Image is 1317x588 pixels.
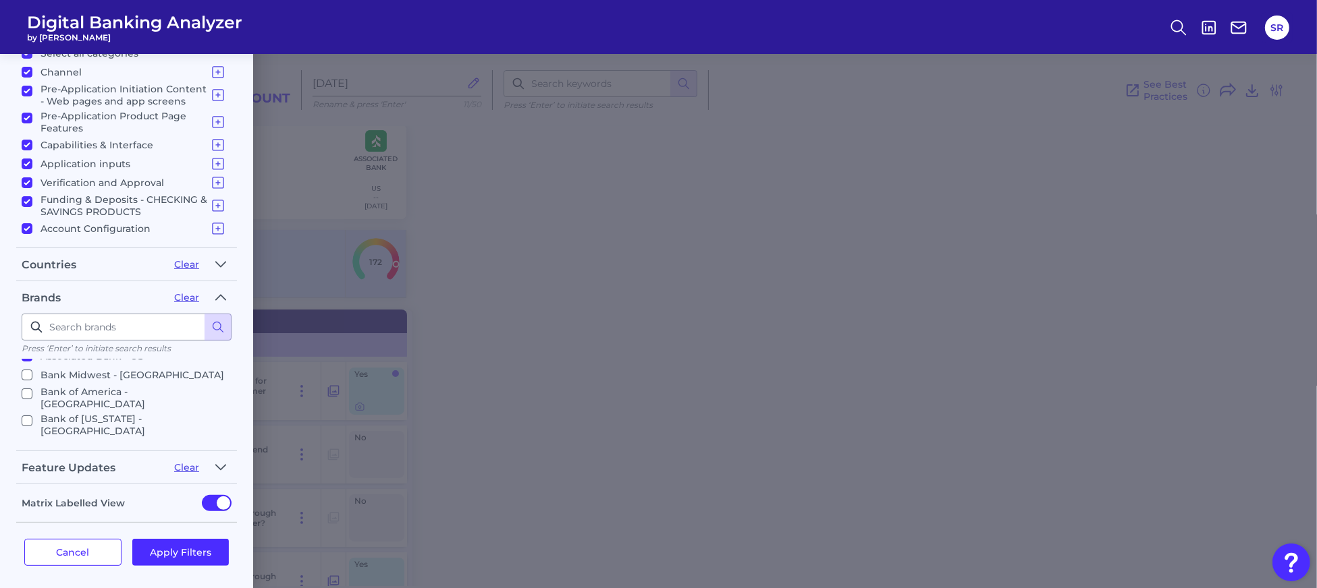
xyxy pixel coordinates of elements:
[1272,543,1310,581] button: Open Resource Center
[22,223,32,234] input: Account Configuration
[22,196,32,207] input: Funding & Deposits - CHECKING & SAVINGS PRODUCTS
[22,177,32,188] input: Verification and Approval
[22,291,163,304] div: Brands
[1265,16,1289,40] button: SR
[174,291,199,303] button: Clear
[22,113,32,123] input: Pre-Application Product Page Features
[27,32,242,42] span: by [PERSON_NAME]
[24,539,122,566] button: Cancel
[210,156,226,172] button: Application inputs
[22,415,32,426] input: Bank of [US_STATE] - [GEOGRAPHIC_DATA]
[41,386,226,410] p: Bank of America - [GEOGRAPHIC_DATA]
[22,48,32,59] input: Select all categories
[22,140,32,150] input: Capabilities & Interface
[22,258,163,271] div: Countries
[210,220,226,237] button: Account Configuration
[27,12,242,32] span: Digital Banking Analyzer
[41,220,226,237] p: Account Configuration
[41,137,226,153] p: Capabilities & Interface
[210,114,226,130] button: Pre-Application Product Page Features
[22,86,32,96] input: Pre-Application Initiation Content - Web pages and app screens
[41,156,226,172] p: Application inputs
[41,413,226,437] p: Bank of [US_STATE] - [GEOGRAPHIC_DATA]
[41,64,226,80] p: Channel
[22,370,32,380] input: Bank Midwest - [GEOGRAPHIC_DATA]
[22,343,232,353] p: Press ‘Enter’ to initiate search results
[22,314,232,341] input: Search brands
[22,351,32,361] input: Associated Bank - US
[174,258,199,270] button: Clear
[210,175,226,191] button: Verification and Approval
[210,64,226,80] button: Channel
[210,137,226,153] button: Capabilities & Interface
[22,497,125,509] label: Matrix Labelled View
[41,194,226,218] p: Funding & Deposits - CHECKING & SAVINGS PRODUCTS
[22,67,32,78] input: Channel
[174,461,199,473] button: Clear
[41,110,226,134] p: Pre-Application Product Page Features
[41,175,226,191] p: Verification and Approval
[41,367,224,383] p: Bank Midwest - [GEOGRAPHIC_DATA]
[132,539,230,566] button: Apply Filters
[210,87,226,103] button: Pre-Application Initiation Content - Web pages and app screens
[22,461,163,474] div: Feature Updates
[22,388,32,399] input: Bank of America - [GEOGRAPHIC_DATA]
[41,83,226,107] p: Pre-Application Initiation Content - Web pages and app screens
[210,198,226,214] button: Funding & Deposits - CHECKING & SAVINGS PRODUCTS
[22,158,32,169] input: Application inputs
